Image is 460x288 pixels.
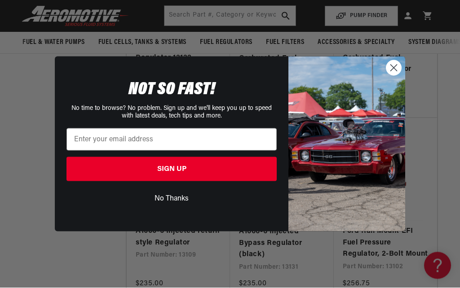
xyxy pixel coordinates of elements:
[66,190,277,207] button: No Thanks
[66,157,277,181] button: SIGN UP
[71,105,272,119] span: No time to browse? No problem. Sign up and we'll keep you up to speed with latest deals, tech tip...
[128,81,215,99] span: NOT SO FAST!
[288,57,405,231] img: 85cdd541-2605-488b-b08c-a5ee7b438a35.jpeg
[66,128,277,151] input: Enter your email address
[386,60,402,76] button: Close dialog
